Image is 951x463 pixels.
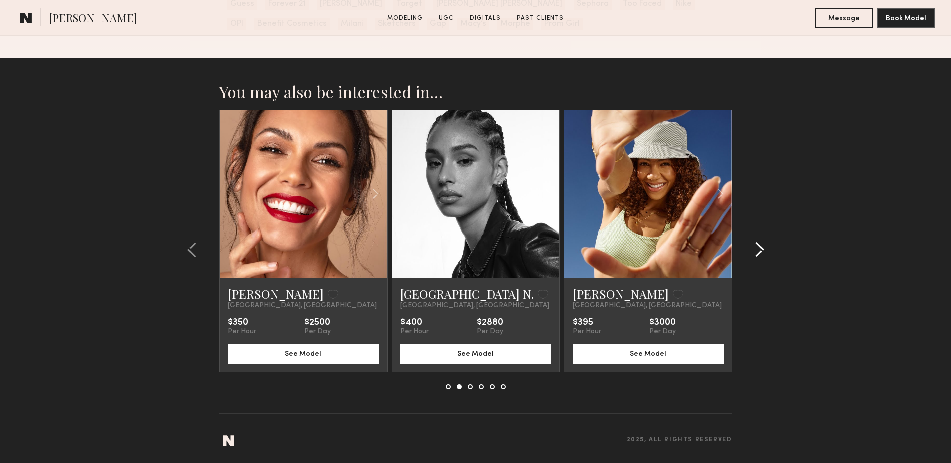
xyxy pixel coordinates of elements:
div: Per Day [304,328,331,336]
a: Past Clients [513,14,568,23]
div: $3000 [649,318,676,328]
div: $2880 [477,318,503,328]
div: $2500 [304,318,331,328]
button: Book Model [877,8,935,28]
div: Per Hour [228,328,256,336]
button: See Model [400,344,551,364]
a: Book Model [877,13,935,22]
a: Digitals [466,14,505,23]
button: See Model [228,344,379,364]
span: [PERSON_NAME] [49,10,137,28]
span: [GEOGRAPHIC_DATA], [GEOGRAPHIC_DATA] [573,302,722,310]
button: See Model [573,344,724,364]
a: [PERSON_NAME] [228,286,324,302]
a: [PERSON_NAME] [573,286,669,302]
span: [GEOGRAPHIC_DATA], [GEOGRAPHIC_DATA] [228,302,377,310]
span: [GEOGRAPHIC_DATA], [GEOGRAPHIC_DATA] [400,302,549,310]
div: Per Hour [400,328,429,336]
button: Message [815,8,873,28]
a: Modeling [383,14,427,23]
span: 2025, all rights reserved [627,437,732,443]
div: Per Day [477,328,503,336]
div: Per Day [649,328,676,336]
div: $350 [228,318,256,328]
a: See Model [573,349,724,357]
a: [GEOGRAPHIC_DATA] N. [400,286,534,302]
a: UGC [435,14,458,23]
div: $395 [573,318,601,328]
div: Per Hour [573,328,601,336]
a: See Model [228,349,379,357]
h2: You may also be interested in… [219,82,732,102]
div: $400 [400,318,429,328]
a: See Model [400,349,551,357]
